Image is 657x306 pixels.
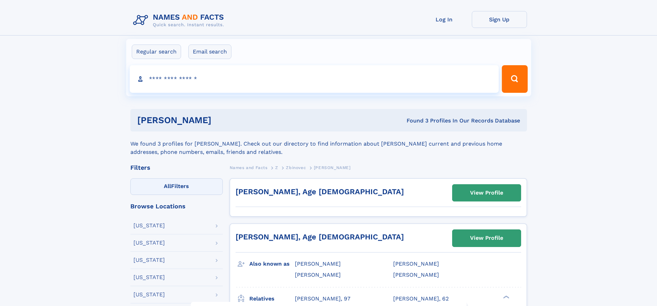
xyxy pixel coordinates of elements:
div: [US_STATE] [133,257,165,263]
span: [PERSON_NAME] [314,165,351,170]
div: Filters [130,165,223,171]
span: All [164,183,171,189]
span: [PERSON_NAME] [393,260,439,267]
a: Z [275,163,278,172]
a: [PERSON_NAME], Age [DEMOGRAPHIC_DATA] [236,187,404,196]
div: View Profile [470,185,503,201]
div: [US_STATE] [133,240,165,246]
div: We found 3 profiles for [PERSON_NAME]. Check out our directory to find information about [PERSON_... [130,131,527,156]
span: [PERSON_NAME] [295,272,341,278]
a: Sign Up [472,11,527,28]
span: [PERSON_NAME] [393,272,439,278]
div: View Profile [470,230,503,246]
label: Regular search [132,45,181,59]
h3: Relatives [249,293,295,305]
a: Log In [417,11,472,28]
a: [PERSON_NAME], 97 [295,295,350,303]
a: View Profile [452,230,521,246]
h1: [PERSON_NAME] [137,116,309,125]
a: [PERSON_NAME], 62 [393,295,449,303]
button: Search Button [502,65,527,93]
span: Z [275,165,278,170]
div: ❯ [501,295,510,299]
a: View Profile [452,185,521,201]
input: search input [130,65,499,93]
div: [US_STATE] [133,223,165,228]
span: [PERSON_NAME] [295,260,341,267]
span: Zbinovec [286,165,306,170]
div: [US_STATE] [133,292,165,297]
div: Found 3 Profiles In Our Records Database [309,117,520,125]
label: Filters [130,178,223,195]
a: Names and Facts [230,163,268,172]
label: Email search [188,45,231,59]
div: [US_STATE] [133,275,165,280]
a: Zbinovec [286,163,306,172]
div: Browse Locations [130,203,223,209]
h3: Also known as [249,258,295,270]
a: [PERSON_NAME], Age [DEMOGRAPHIC_DATA] [236,233,404,241]
img: Logo Names and Facts [130,11,230,30]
